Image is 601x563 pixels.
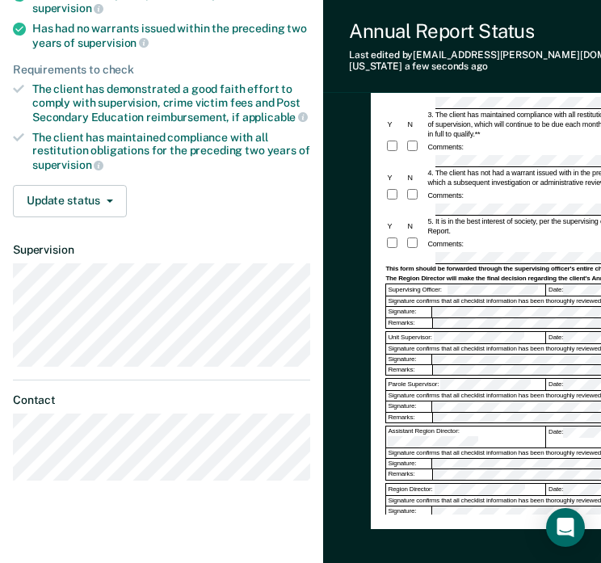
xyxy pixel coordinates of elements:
[32,2,103,15] span: supervision
[386,379,546,390] div: Parole Supervisor:
[32,131,310,172] div: The client has maintained compliance with all restitution obligations for the preceding two years of
[386,484,546,495] div: Region Director:
[13,393,310,407] dt: Contact
[386,355,432,364] div: Signature:
[78,36,149,49] span: supervision
[386,401,432,411] div: Signature:
[386,332,546,343] div: Unit Supervisor:
[386,413,432,422] div: Remarks:
[386,426,546,447] div: Assistant Region Director:
[386,365,432,375] div: Remarks:
[406,120,426,129] div: N
[386,318,432,328] div: Remarks:
[386,469,432,479] div: Remarks:
[242,111,308,124] span: applicable
[32,158,103,171] span: supervision
[13,243,310,257] dt: Supervision
[546,508,585,547] div: Open Intercom Messenger
[386,459,432,468] div: Signature:
[385,173,406,183] div: Y
[13,185,127,217] button: Update status
[386,506,432,516] div: Signature:
[13,63,310,77] div: Requirements to check
[385,221,406,231] div: Y
[426,142,465,152] div: Comments:
[406,173,426,183] div: N
[405,61,488,72] span: a few seconds ago
[406,221,426,231] div: N
[32,22,310,49] div: Has had no warrants issued within the preceding two years of
[426,239,465,249] div: Comments:
[386,284,546,296] div: Supervising Officer:
[386,307,432,317] div: Signature:
[32,82,310,124] div: The client has demonstrated a good faith effort to comply with supervision, crime victim fees and...
[426,191,465,200] div: Comments:
[385,120,406,129] div: Y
